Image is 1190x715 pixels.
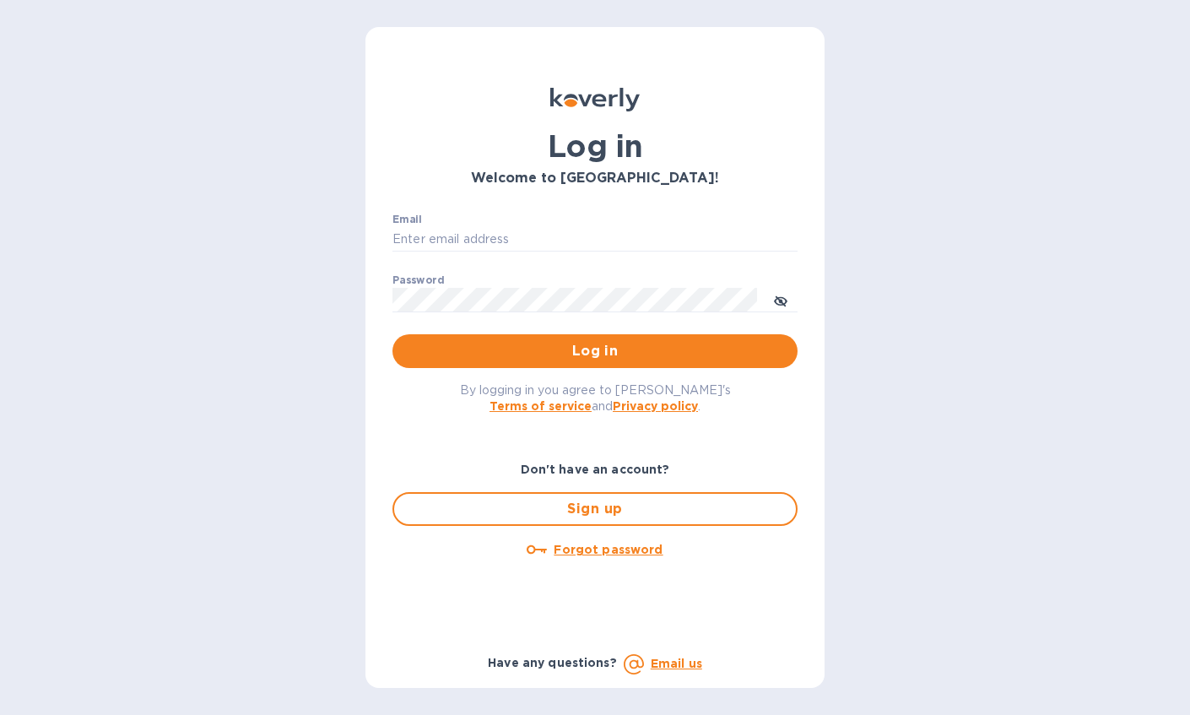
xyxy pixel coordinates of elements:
[460,383,731,413] span: By logging in you agree to [PERSON_NAME]'s and .
[392,171,798,187] h3: Welcome to [GEOGRAPHIC_DATA]!
[408,499,782,519] span: Sign up
[392,275,444,285] label: Password
[613,399,698,413] a: Privacy policy
[392,227,798,252] input: Enter email address
[521,463,670,476] b: Don't have an account?
[392,492,798,526] button: Sign up
[406,341,784,361] span: Log in
[764,283,798,317] button: toggle password visibility
[651,657,702,670] a: Email us
[550,88,640,111] img: Koverly
[490,399,592,413] a: Terms of service
[392,128,798,164] h1: Log in
[554,543,663,556] u: Forgot password
[392,334,798,368] button: Log in
[488,656,617,669] b: Have any questions?
[392,214,422,225] label: Email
